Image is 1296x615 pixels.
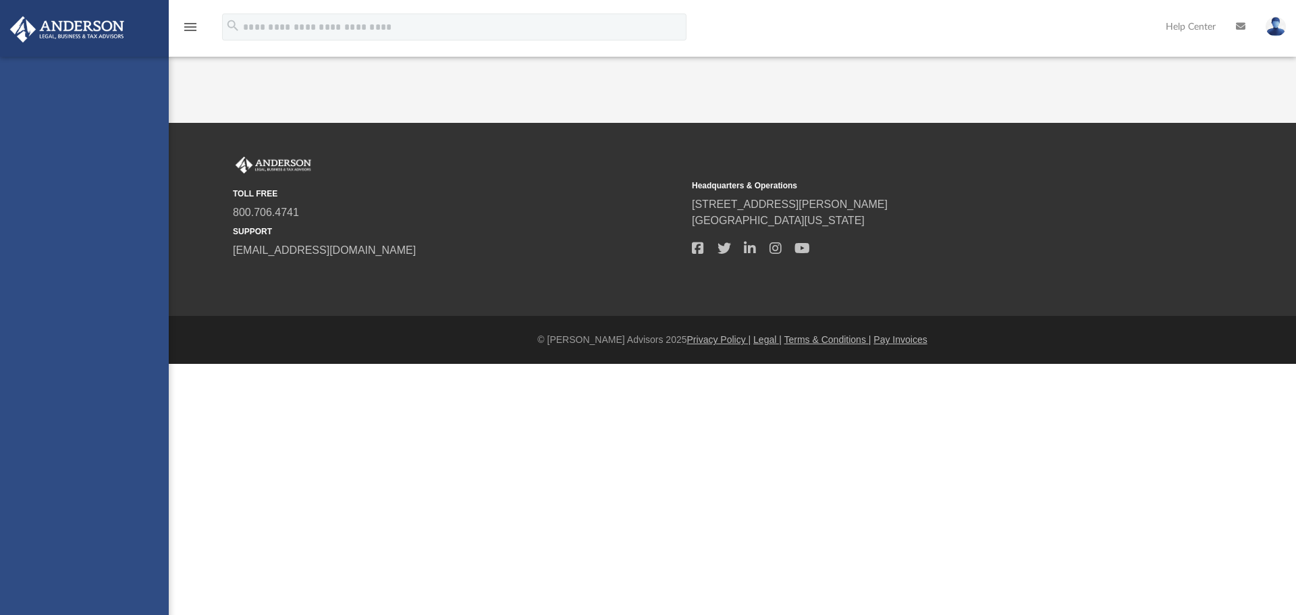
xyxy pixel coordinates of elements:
a: Terms & Conditions | [784,334,871,345]
a: menu [182,26,198,35]
a: Privacy Policy | [687,334,751,345]
a: Legal | [753,334,782,345]
small: Headquarters & Operations [692,180,1141,192]
small: SUPPORT [233,225,682,238]
a: [EMAIL_ADDRESS][DOMAIN_NAME] [233,244,416,256]
i: search [225,18,240,33]
small: TOLL FREE [233,188,682,200]
div: © [PERSON_NAME] Advisors 2025 [169,333,1296,347]
a: 800.706.4741 [233,207,299,218]
i: menu [182,19,198,35]
img: User Pic [1266,17,1286,36]
a: Pay Invoices [873,334,927,345]
img: Anderson Advisors Platinum Portal [6,16,128,43]
a: [STREET_ADDRESS][PERSON_NAME] [692,198,888,210]
img: Anderson Advisors Platinum Portal [233,157,314,174]
a: [GEOGRAPHIC_DATA][US_STATE] [692,215,865,226]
